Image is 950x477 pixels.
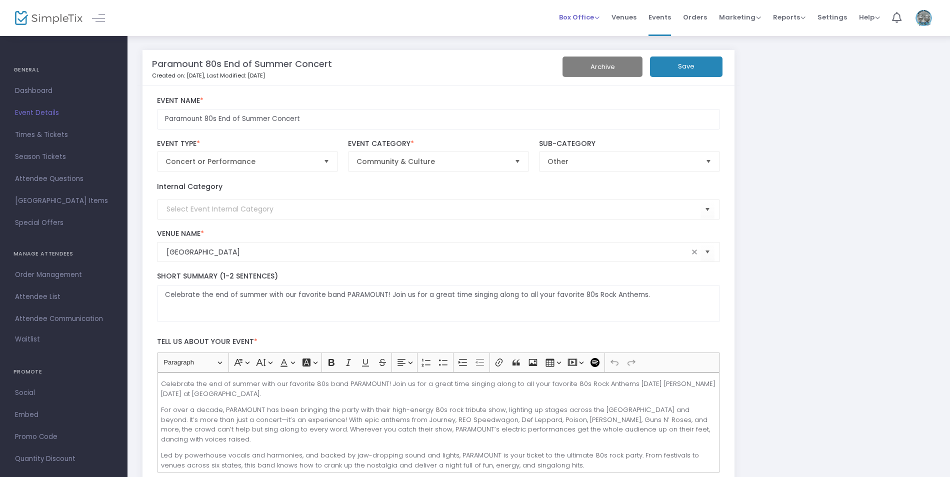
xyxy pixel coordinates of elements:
span: clear [688,246,700,258]
input: Select Event Internal Category [166,204,701,214]
p: Celebrate the end of summer with our favorite 80s band PARAMOUNT! Join us for a great time singin... [161,379,715,398]
label: Event Category [348,139,529,148]
span: Orders [683,4,707,30]
span: Box Office [559,12,599,22]
span: Community & Culture [356,156,507,166]
button: Select [319,152,333,171]
p: Led by powerhouse vocals and harmonies, and backed by jaw-dropping sound and lights, PARAMOUNT is... [161,450,715,470]
span: Event Details [15,106,112,119]
m-panel-title: Paramount 80s End of Summer Concert [152,57,332,70]
span: Special Offers [15,216,112,229]
div: Editor toolbar [157,352,720,372]
label: Venue Name [157,229,720,238]
button: Select [700,242,714,262]
label: Event Type [157,139,338,148]
button: Select [700,199,714,219]
input: Enter Event Name [157,109,720,129]
button: Archive [562,56,642,77]
span: Season Tickets [15,150,112,163]
button: Save [650,56,722,77]
label: Event Name [157,96,720,105]
h4: GENERAL [13,60,114,80]
button: Select [701,152,715,171]
h4: MANAGE ATTENDEES [13,244,114,264]
label: Sub-Category [539,139,720,148]
span: Times & Tickets [15,128,112,141]
input: Select Venue [166,247,689,257]
span: Venues [611,4,636,30]
h4: PROMOTE [13,362,114,382]
span: Embed [15,408,112,421]
span: Waitlist [15,334,40,344]
span: Social [15,386,112,399]
span: Dashboard [15,84,112,97]
p: Created on: [DATE] [152,71,534,80]
p: For over a decade, PARAMOUNT has been bringing the party with their high-energy 80s rock tribute ... [161,405,715,444]
span: Other [547,156,698,166]
span: Attendee Questions [15,172,112,185]
span: Order Management [15,268,112,281]
span: [GEOGRAPHIC_DATA] Items [15,194,112,207]
span: Events [648,4,671,30]
span: , Last Modified: [DATE] [204,71,265,79]
span: Paragraph [163,356,215,368]
span: Quantity Discount [15,452,112,465]
label: Internal Category [157,181,222,192]
label: Tell us about your event [152,332,725,352]
button: Select [510,152,524,171]
span: Promo Code [15,430,112,443]
button: Paragraph [159,355,226,370]
span: Help [859,12,880,22]
span: Attendee List [15,290,112,303]
span: Settings [817,4,847,30]
span: Marketing [719,12,761,22]
span: Attendee Communication [15,312,112,325]
div: Rich Text Editor, main [157,372,720,472]
span: Concert or Performance [165,156,316,166]
span: Short Summary (1-2 Sentences) [157,271,278,281]
span: Reports [773,12,805,22]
